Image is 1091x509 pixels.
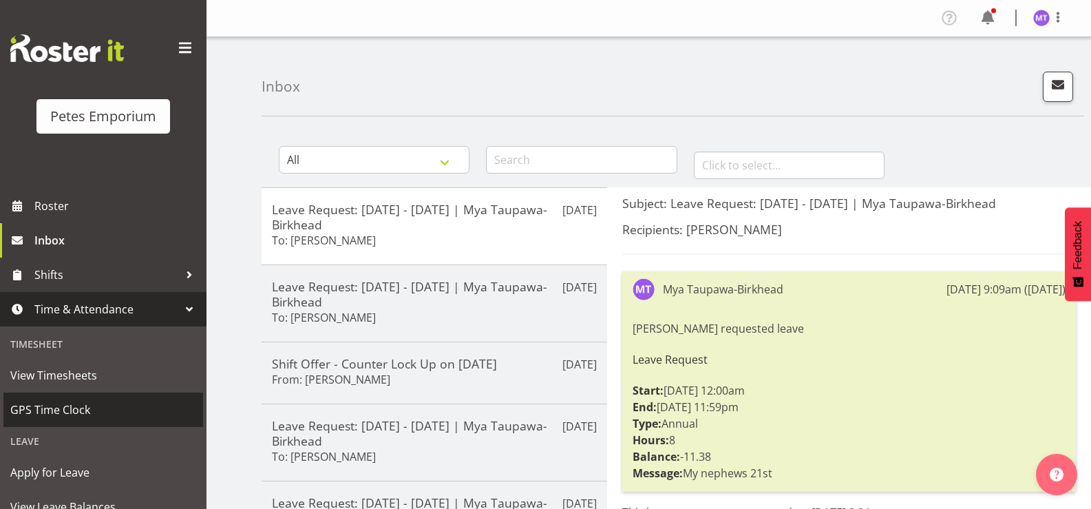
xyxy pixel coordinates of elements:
[3,427,203,455] div: Leave
[34,299,179,320] span: Time & Attendance
[272,233,376,247] h6: To: [PERSON_NAME]
[946,281,1066,298] div: [DATE] 9:09am ([DATE])
[633,466,683,481] strong: Message:
[694,152,885,179] input: Click to select...
[633,433,669,448] strong: Hours:
[272,418,597,448] h5: Leave Request: [DATE] - [DATE] | Mya Taupawa-Birkhead
[34,264,179,285] span: Shifts
[3,393,203,427] a: GPS Time Clock
[1072,221,1084,269] span: Feedback
[272,279,597,309] h5: Leave Request: [DATE] - [DATE] | Mya Taupawa-Birkhead
[1065,207,1091,301] button: Feedback - Show survey
[562,418,597,435] p: [DATE]
[633,383,664,398] strong: Start:
[3,455,203,490] a: Apply for Leave
[10,462,196,483] span: Apply for Leave
[272,202,597,232] h5: Leave Request: [DATE] - [DATE] | Mya Taupawa-Birkhead
[562,356,597,373] p: [DATE]
[272,311,376,324] h6: To: [PERSON_NAME]
[10,34,124,62] img: Rosterit website logo
[633,317,1066,485] div: [PERSON_NAME] requested leave [DATE] 12:00am [DATE] 11:59pm Annual 8 -11.38 My nephews 21st
[633,278,655,300] img: mya-taupawa-birkhead5814.jpg
[633,416,661,431] strong: Type:
[10,365,196,386] span: View Timesheets
[633,449,680,464] strong: Balance:
[3,358,203,393] a: View Timesheets
[272,356,597,371] h5: Shift Offer - Counter Lock Up on [DATE]
[272,450,376,464] h6: To: [PERSON_NAME]
[10,399,196,420] span: GPS Time Clock
[34,230,200,251] span: Inbox
[3,330,203,358] div: Timesheet
[272,373,390,386] h6: From: [PERSON_NAME]
[562,279,597,295] p: [DATE]
[622,222,1076,237] h5: Recipients: [PERSON_NAME]
[562,202,597,218] p: [DATE]
[50,106,156,127] div: Petes Emporium
[1033,10,1050,26] img: mya-taupawa-birkhead5814.jpg
[633,353,1066,366] h6: Leave Request
[622,196,1076,211] h5: Subject: Leave Request: [DATE] - [DATE] | Mya Taupawa-Birkhead
[486,146,677,174] input: Search
[262,79,300,94] h4: Inbox
[34,196,200,216] span: Roster
[1050,468,1063,481] img: help-xxl-2.png
[663,281,783,298] div: Mya Taupawa-Birkhead
[633,399,657,415] strong: End:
